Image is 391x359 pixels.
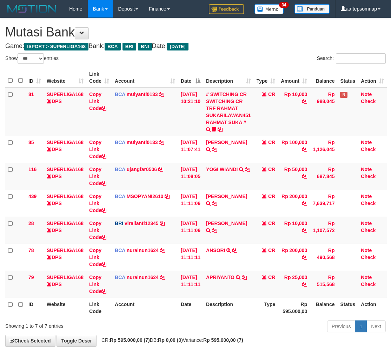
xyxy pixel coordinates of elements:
[89,194,106,213] a: Copy Link Code
[28,92,34,97] span: 81
[158,337,183,343] strong: Rp 0,00 (0)
[5,335,55,347] a: Check Selected
[340,92,347,98] span: Has Note
[242,275,247,280] a: Copy APRIYANTO to clipboard
[310,163,337,190] td: Rp 687,845
[5,320,158,330] div: Showing 1 to 7 of 7 entries
[361,221,372,226] a: Note
[26,298,44,318] th: ID
[28,194,37,199] span: 439
[47,194,84,199] a: SUPERLIGA168
[278,136,310,163] td: Rp 100,000
[361,174,376,179] a: Check
[115,221,123,226] span: BRI
[47,221,84,226] a: SUPERLIGA168
[89,275,106,294] a: Copy Link Code
[254,298,278,318] th: Type
[310,298,337,318] th: Balance
[310,88,337,136] td: Rp 988,045
[47,248,84,253] a: SUPERLIGA168
[278,217,310,244] td: Rp 10,000
[212,201,217,206] a: Copy RIZKY RAMDHANI to clipboard
[44,217,86,244] td: DPS
[302,282,307,287] a: Copy Rp 25,000 to clipboard
[302,201,307,206] a: Copy Rp 200,000 to clipboard
[302,147,307,152] a: Copy Rp 100,000 to clipboard
[268,221,275,226] span: CR
[28,275,34,280] span: 79
[44,271,86,298] td: DPS
[358,298,387,318] th: Action
[178,217,203,244] td: [DATE] 11:11:06
[206,167,238,172] a: YOGI WIANDI
[158,167,163,172] a: Copy ujangfar0506 to clipboard
[47,275,84,280] a: SUPERLIGA168
[278,68,310,88] th: Amount: activate to sort column ascending
[310,217,337,244] td: Rp 1,107,572
[127,194,164,199] a: MSOPYANI2610
[105,43,120,50] span: BCA
[361,201,376,206] a: Check
[245,167,250,172] a: Copy YOGI WIANDI to clipboard
[165,194,170,199] a: Copy MSOPYANI2610 to clipboard
[361,228,376,233] a: Check
[279,2,289,8] span: 34
[358,68,387,88] th: Action: activate to sort column ascending
[44,68,86,88] th: Website: activate to sort column ascending
[310,68,337,88] th: Balance
[278,163,310,190] td: Rp 50,000
[160,248,165,253] a: Copy nurainun1624 to clipboard
[115,275,125,280] span: BCA
[268,167,275,172] span: CR
[5,53,59,64] label: Show entries
[336,53,386,64] input: Search:
[278,244,310,271] td: Rp 200,000
[5,4,59,14] img: MOTION_logo.png
[44,136,86,163] td: DPS
[44,298,86,318] th: Website
[268,248,275,253] span: CR
[127,275,159,280] a: nurainun1624
[112,298,178,318] th: Account
[302,228,307,233] a: Copy Rp 10,000 to clipboard
[310,136,337,163] td: Rp 1,126,045
[361,92,372,97] a: Note
[203,68,254,88] th: Description: activate to sort column ascending
[115,140,125,145] span: BCA
[159,92,164,97] a: Copy mulyanti0133 to clipboard
[268,140,275,145] span: CR
[115,167,125,172] span: BCA
[209,4,244,14] img: Feedback.jpg
[268,275,275,280] span: CR
[44,244,86,271] td: DPS
[206,194,247,199] a: [PERSON_NAME]
[86,298,112,318] th: Link Code
[361,282,376,287] a: Check
[112,68,178,88] th: Account: activate to sort column ascending
[361,255,376,260] a: Check
[355,320,367,332] a: 1
[310,271,337,298] td: Rp 515,568
[278,88,310,136] td: Rp 10,000
[89,248,106,267] a: Copy Link Code
[160,275,165,280] a: Copy nurainun1624 to clipboard
[28,167,37,172] span: 116
[302,255,307,260] a: Copy Rp 200,000 to clipboard
[47,167,84,172] a: SUPERLIGA168
[361,147,376,152] a: Check
[115,92,125,97] span: BCA
[178,298,203,318] th: Date
[127,140,158,145] a: mulyanti0133
[294,4,330,14] img: panduan.png
[167,43,188,50] span: [DATE]
[254,68,278,88] th: Type: activate to sort column ascending
[278,190,310,217] td: Rp 200,000
[361,167,372,172] a: Note
[178,163,203,190] td: [DATE] 11:08:05
[178,88,203,136] td: [DATE] 10:21:10
[361,140,372,145] a: Note
[122,43,136,50] span: BRI
[268,194,275,199] span: CR
[98,337,243,343] span: CR: DB: Variance:
[361,99,376,104] a: Check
